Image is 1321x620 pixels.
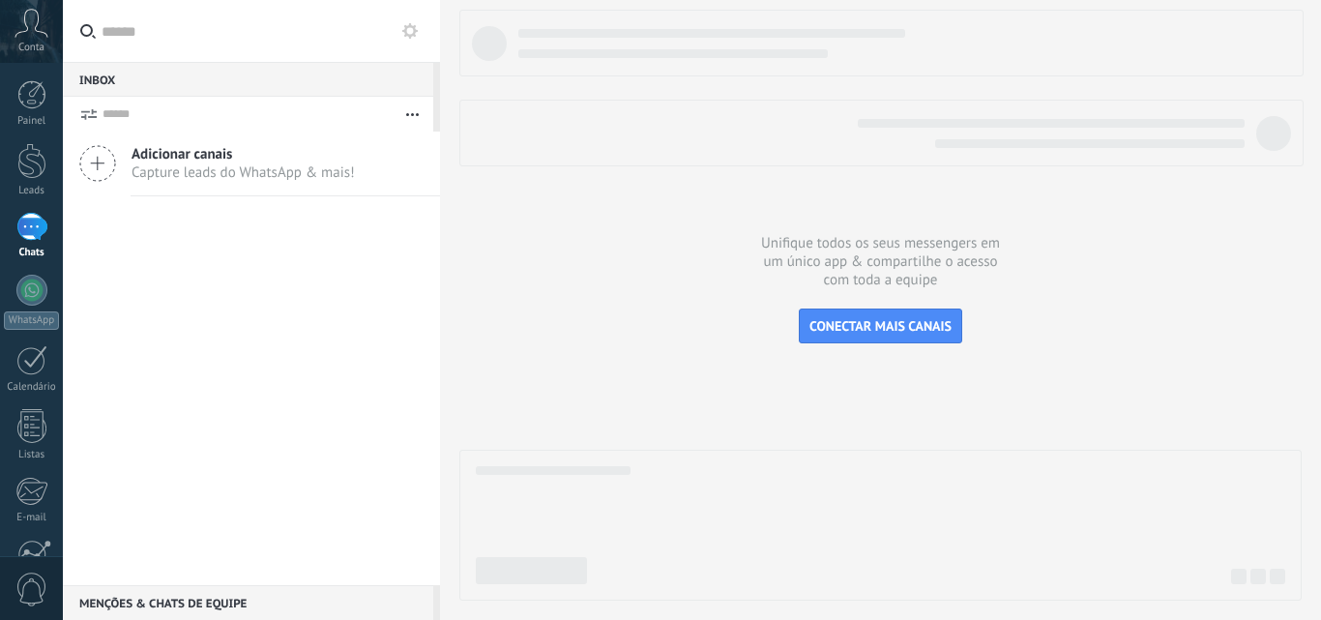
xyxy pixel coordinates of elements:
span: Conta [18,42,44,54]
div: Menções & Chats de equipe [63,585,433,620]
div: Listas [4,449,60,461]
span: Adicionar canais [132,145,355,163]
div: Leads [4,185,60,197]
span: CONECTAR MAIS CANAIS [809,317,952,335]
button: CONECTAR MAIS CANAIS [799,309,962,343]
div: E-mail [4,512,60,524]
div: Painel [4,115,60,128]
div: Chats [4,247,60,259]
div: Inbox [63,62,433,97]
div: Calendário [4,381,60,394]
div: WhatsApp [4,311,59,330]
span: Capture leads do WhatsApp & mais! [132,163,355,182]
